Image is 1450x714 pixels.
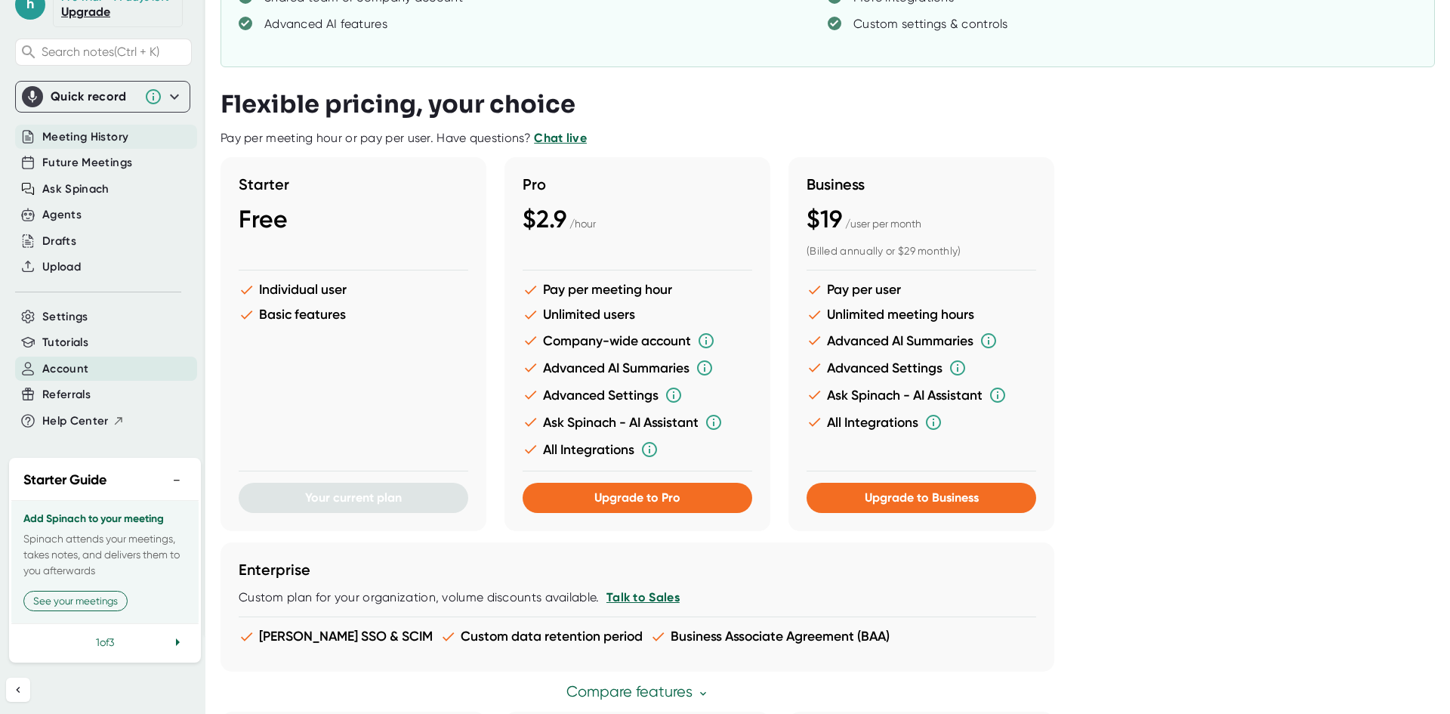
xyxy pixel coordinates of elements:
div: Quick record [51,89,137,104]
li: Unlimited meeting hours [807,307,1036,323]
div: Quick record [22,82,184,112]
button: Account [42,360,88,378]
div: Custom settings & controls [853,17,1008,32]
span: Free [239,205,288,233]
li: All Integrations [807,413,1036,431]
a: Compare features [566,683,709,700]
button: Upload [42,258,81,276]
button: See your meetings [23,591,128,611]
li: Pay per user [807,282,1036,298]
button: Your current plan [239,483,468,513]
li: Basic features [239,307,468,323]
div: Advanced AI features [264,17,387,32]
li: Pay per meeting hour [523,282,752,298]
button: Collapse sidebar [6,678,30,702]
h3: Starter [239,175,468,193]
button: Meeting History [42,128,128,146]
h3: Flexible pricing, your choice [221,90,575,119]
h3: Pro [523,175,752,193]
button: Help Center [42,413,125,430]
li: Advanced AI Summaries [523,359,752,377]
button: Future Meetings [42,154,132,172]
a: Chat live [534,131,587,145]
p: Spinach attends your meetings, takes notes, and delivers them to you afterwards [23,531,187,579]
button: Settings [42,308,88,326]
li: Ask Spinach - AI Assistant [523,413,752,431]
div: Custom plan for your organization, volume discounts available. [239,590,1036,605]
li: Ask Spinach - AI Assistant [807,386,1036,404]
span: $2.9 [523,205,566,233]
a: Talk to Sales [606,590,680,604]
span: 1 of 3 [96,636,114,648]
span: Upgrade to Business [865,490,979,505]
li: Business Associate Agreement (BAA) [650,629,890,644]
button: Upgrade to Business [807,483,1036,513]
span: / user per month [845,218,921,230]
span: / hour [569,218,596,230]
button: Ask Spinach [42,181,110,198]
a: Upgrade [61,5,110,19]
h3: Business [807,175,1036,193]
button: Referrals [42,386,91,403]
div: (Billed annually or $29 monthly) [807,245,1036,258]
button: Agents [42,206,82,224]
li: All Integrations [523,440,752,459]
li: Advanced Settings [807,359,1036,377]
span: Help Center [42,413,109,430]
button: − [167,469,187,491]
div: Pay per meeting hour or pay per user. Have questions? [221,131,587,146]
li: Advanced AI Summaries [807,332,1036,350]
span: Your current plan [305,490,402,505]
button: Tutorials [42,334,88,351]
span: Search notes (Ctrl + K) [42,45,187,59]
h3: Enterprise [239,561,1036,579]
span: $19 [807,205,842,233]
li: Custom data retention period [440,629,643,644]
span: Upgrade to Pro [594,490,680,505]
li: [PERSON_NAME] SSO & SCIM [239,629,433,644]
li: Individual user [239,282,468,298]
h2: Starter Guide [23,470,106,490]
li: Unlimited users [523,307,752,323]
button: Upgrade to Pro [523,483,752,513]
button: Drafts [42,233,76,250]
li: Company-wide account [523,332,752,350]
li: Advanced Settings [523,386,752,404]
h3: Add Spinach to your meeting [23,513,187,525]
